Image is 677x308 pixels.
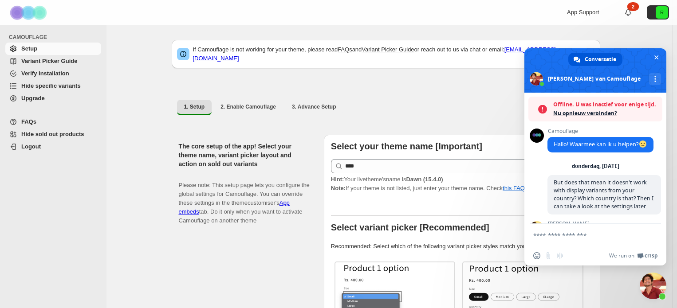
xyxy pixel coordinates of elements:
span: Chat sluiten [652,53,661,62]
img: Camouflage [7,0,51,25]
text: R [660,10,664,15]
a: Verify Installation [5,67,101,80]
span: [PERSON_NAME] [547,221,616,227]
div: donderdag, [DATE] [572,164,619,169]
p: If Camouflage is not working for your theme, please read and or reach out to us via chat or email: [193,45,595,63]
span: Upgrade [21,95,45,101]
a: Hide specific variants [5,80,101,92]
h2: The core setup of the app! Select your theme name, variant picker layout and action on sold out v... [179,142,310,168]
a: Logout [5,140,101,153]
strong: Hint: [331,176,344,183]
strong: Dawn (15.4.0) [406,176,443,183]
b: Select your theme name [Important] [331,141,482,151]
span: App Support [567,9,599,16]
span: Conversatie [585,53,616,66]
strong: Note: [331,185,346,191]
a: FAQs [338,46,352,53]
span: Setup [21,45,37,52]
a: Variant Picker Guide [5,55,101,67]
div: Conversatie [568,53,622,66]
span: CAMOUFLAGE [9,34,102,41]
span: Offline. U was inactief voor enige tijd. [553,100,658,109]
span: Nu opnieuw verbinden? [553,109,658,118]
span: Hallo! Waarmee kan ik u helpen? [554,140,647,148]
a: FAQs [5,116,101,128]
a: this FAQ [503,185,525,191]
span: Crisp [645,252,657,259]
div: Meer kanalen [649,73,661,85]
button: Avatar with initials R [647,5,669,19]
a: Upgrade [5,92,101,105]
span: Hide sold out products [21,131,84,137]
span: Variant Picker Guide [21,58,77,64]
span: Logout [21,143,41,150]
a: 2 [624,8,633,17]
span: 3. Advance Setup [292,103,336,110]
span: We run on [609,252,634,259]
span: Camouflage [547,128,653,134]
b: Select variant picker [Recommended] [331,222,489,232]
a: Setup [5,43,101,55]
p: Recommended: Select which of the following variant picker styles match your theme. [331,242,593,251]
div: Chat sluiten [640,273,666,299]
span: Emoji invoegen [533,252,540,259]
a: Variant Picker Guide [362,46,414,53]
span: But does that mean it doesn't work with display variants from your country? Which country is that... [554,179,653,210]
p: If your theme is not listed, just enter your theme name. Check to find your theme name. [331,175,593,193]
a: We run onCrisp [609,252,657,259]
span: Verify Installation [21,70,69,77]
a: Hide sold out products [5,128,101,140]
span: Your live theme's name is [331,176,443,183]
span: 2. Enable Camouflage [220,103,276,110]
span: 1. Setup [184,103,205,110]
span: Hide specific variants [21,82,81,89]
div: 2 [627,2,639,11]
span: Avatar with initials R [656,6,668,19]
p: Please note: This setup page lets you configure the global settings for Camouflage. You can overr... [179,172,310,225]
span: FAQs [21,118,36,125]
textarea: Typ een bericht... [533,231,638,239]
